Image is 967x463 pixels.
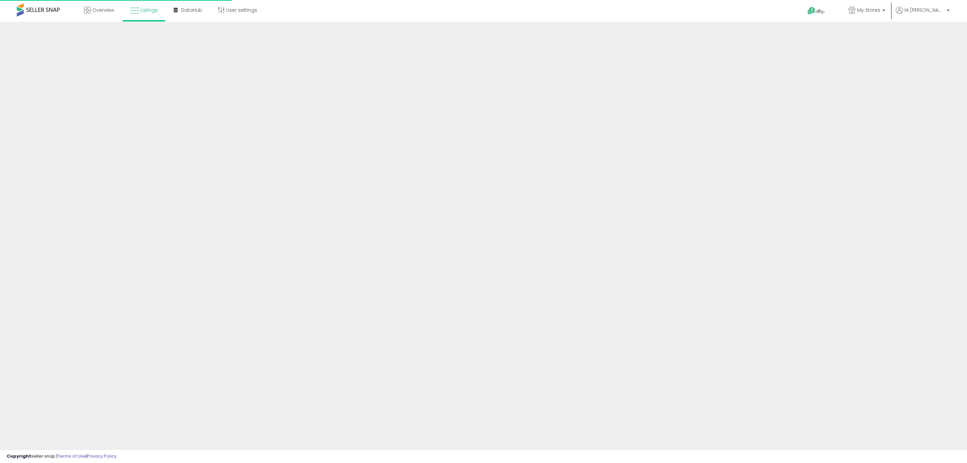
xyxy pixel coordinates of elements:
span: My Stores [857,7,880,13]
span: Hi [PERSON_NAME] [905,7,945,13]
span: Listings [140,7,158,13]
i: Get Help [807,7,816,15]
a: Help [802,2,838,22]
span: Help [816,9,825,14]
span: Overview [92,7,114,13]
a: Hi [PERSON_NAME] [896,7,950,22]
span: DataHub [181,7,202,13]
